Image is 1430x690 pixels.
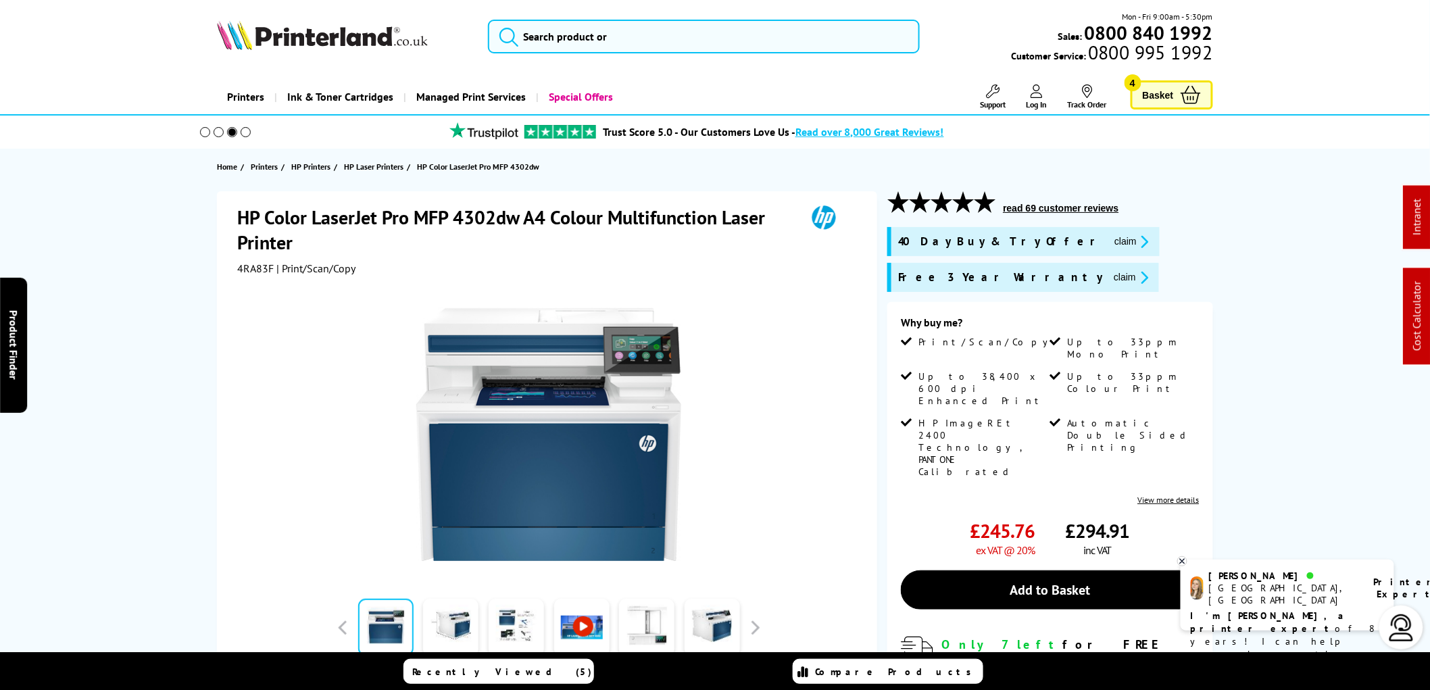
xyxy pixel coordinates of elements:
span: 0800 995 1992 [1086,46,1212,59]
span: HP Printers [291,159,330,174]
span: Only 7 left [941,637,1062,652]
span: Ink & Toner Cartridges [287,80,393,114]
a: HP Printers [291,159,334,174]
button: promo-description [1110,234,1153,249]
a: Intranet [1410,199,1424,236]
a: Printers [217,80,274,114]
span: £245.76 [970,518,1035,543]
a: Support [981,84,1006,109]
span: Recently Viewed (5) [412,666,592,678]
span: £294.91 [1065,518,1130,543]
span: Read over 8,000 Great Reviews! [795,125,944,139]
button: promo-description [1110,270,1152,285]
div: [PERSON_NAME] [1209,570,1357,582]
span: Mon - Fri 9:00am - 5:30pm [1123,10,1213,23]
img: HP Color LaserJet Pro MFP 4302dw [416,302,681,567]
span: HP ImageREt 2400 Technology, PANTONE Calibrated [918,417,1047,478]
span: Sales: [1058,30,1083,43]
img: HP [793,205,855,230]
span: Compare Products [815,666,979,678]
span: Log In [1027,99,1047,109]
a: Log In [1027,84,1047,109]
span: Free 3 Year Warranty [898,270,1103,285]
a: Ink & Toner Cartridges [274,80,403,114]
a: Printers [251,159,281,174]
b: 0800 840 1992 [1085,20,1213,45]
span: | Print/Scan/Copy [276,262,355,275]
div: [GEOGRAPHIC_DATA], [GEOGRAPHIC_DATA] [1209,582,1357,606]
input: Search product or [488,20,920,53]
a: 0800 840 1992 [1083,26,1213,39]
span: inc VAT [1083,543,1112,557]
span: Product Finder [7,310,20,380]
span: Automatic Double Sided Printing [1068,417,1196,453]
span: Customer Service: [1011,46,1212,62]
img: Printerland Logo [217,20,428,50]
b: I'm [PERSON_NAME], a printer expert [1191,610,1348,635]
button: read 69 customer reviews [999,202,1123,214]
img: user-headset-light.svg [1388,614,1415,641]
a: Compare Products [793,659,983,684]
a: HP Laser Printers [344,159,407,174]
span: ex VAT @ 20% [977,543,1035,557]
span: Home [217,159,237,174]
a: Printerland Logo [217,20,470,53]
span: Support [981,99,1006,109]
span: 4 [1125,74,1141,91]
span: Printers [251,159,278,174]
a: Special Offers [536,80,623,114]
span: Up to 38,400 x 600 dpi Enhanced Print [918,370,1047,407]
p: of 8 years! I can help you choose the right product [1191,610,1384,674]
a: Home [217,159,241,174]
span: Basket [1143,86,1174,104]
div: for FREE Next Day Delivery [941,637,1199,668]
a: Track Order [1068,84,1107,109]
a: Recently Viewed (5) [403,659,594,684]
a: Add to Basket [901,570,1199,610]
h1: HP Color LaserJet Pro MFP 4302dw A4 Colour Multifunction Laser Printer [237,205,793,255]
a: View more details [1138,495,1200,505]
a: Trust Score 5.0 - Our Customers Love Us -Read over 8,000 Great Reviews! [603,125,944,139]
span: Up to 33ppm Colour Print [1068,370,1196,395]
span: 40 Day Buy & Try Offer [898,234,1104,249]
a: Basket 4 [1131,80,1213,109]
img: trustpilot rating [443,122,524,139]
a: Managed Print Services [403,80,536,114]
div: Why buy me? [901,316,1199,336]
span: Print/Scan/Copy [918,336,1058,348]
a: Cost Calculator [1410,282,1424,351]
span: HP Laser Printers [344,159,403,174]
span: Up to 33ppm Mono Print [1068,336,1196,360]
img: amy-livechat.png [1191,576,1204,600]
span: 4RA83F [237,262,274,275]
img: trustpilot rating [524,125,596,139]
span: HP Color LaserJet Pro MFP 4302dw [417,162,539,172]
